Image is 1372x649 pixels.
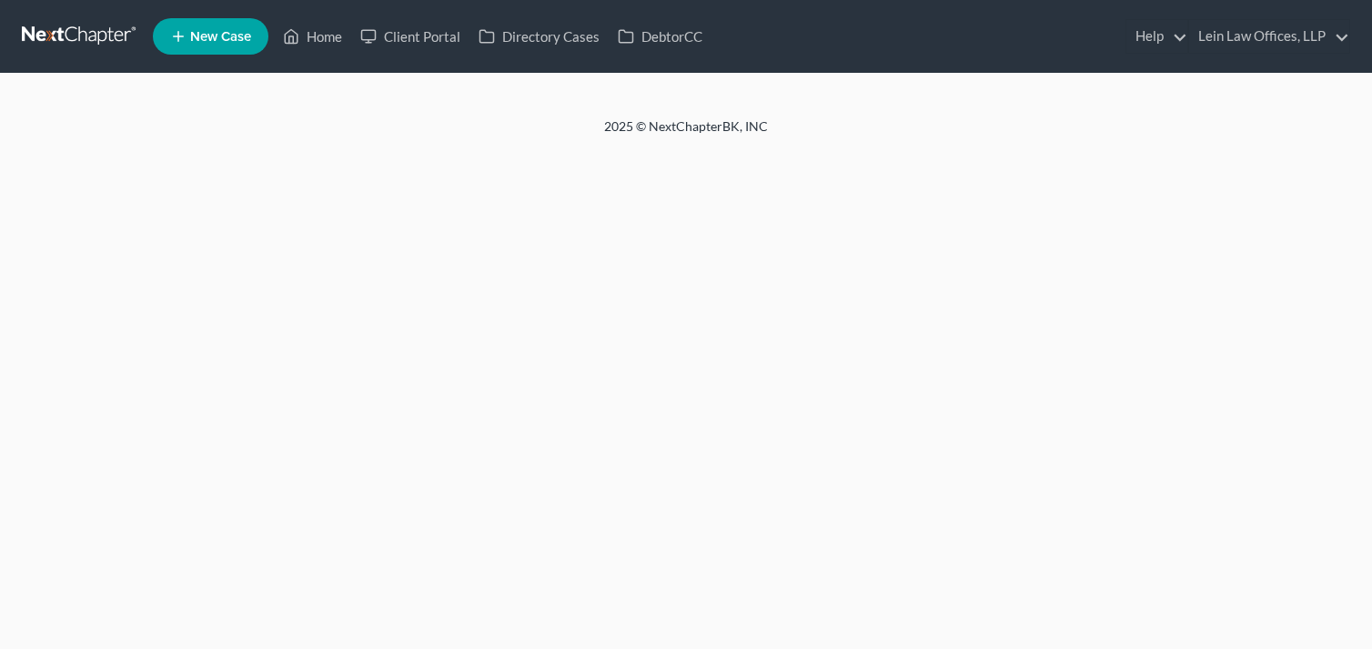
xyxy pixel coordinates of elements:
a: Help [1126,20,1187,53]
new-legal-case-button: New Case [153,18,268,55]
a: Home [274,20,351,53]
a: Client Portal [351,20,469,53]
a: Directory Cases [469,20,609,53]
div: 2025 © NextChapterBK, INC [167,117,1205,150]
a: Lein Law Offices, LLP [1189,20,1349,53]
a: DebtorCC [609,20,711,53]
